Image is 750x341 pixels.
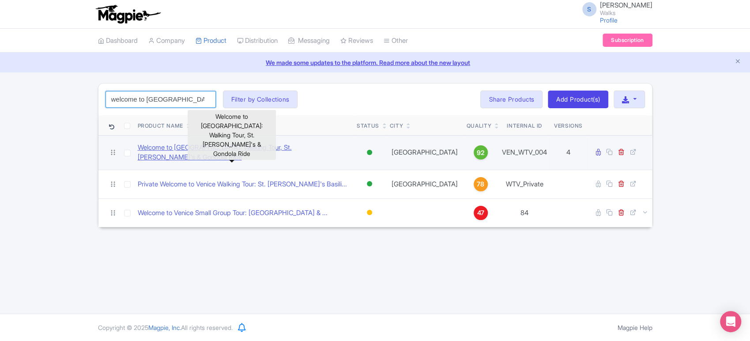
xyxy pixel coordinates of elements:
[5,58,745,67] a: We made some updates to the platform. Read more about the new layout
[138,179,347,189] a: Private Welcome to Venice Walking Tour: St. [PERSON_NAME]'s Basili...
[467,177,495,191] a: 78
[467,145,495,159] a: 92
[600,16,618,24] a: Profile
[498,198,550,227] td: 84
[498,115,550,136] th: Internal ID
[600,10,652,16] small: Walks
[365,146,374,159] div: Active
[288,29,330,53] a: Messaging
[138,208,328,218] a: Welcome to Venice Small Group Tour: [GEOGRAPHIC_DATA] & ...
[237,29,278,53] a: Distribution
[390,122,403,130] div: City
[365,206,374,219] div: Building
[188,110,276,160] div: Welcome to [GEOGRAPHIC_DATA]: Walking Tour, St. [PERSON_NAME]'s & Gondola Ride
[386,170,463,198] td: [GEOGRAPHIC_DATA]
[467,206,495,220] a: 47
[603,34,652,47] a: Subscription
[148,29,185,53] a: Company
[498,170,550,198] td: WTV_Private
[138,143,350,163] a: Welcome to [GEOGRAPHIC_DATA]: Walking Tour, St. [PERSON_NAME]'s & Gondola Ride
[550,115,586,136] th: Versions
[357,122,379,130] div: Status
[94,4,162,24] img: logo-ab69f6fb50320c5b225c76a69d11143b.png
[340,29,373,53] a: Reviews
[735,57,741,67] button: Close announcement
[93,323,238,332] div: Copyright © 2025 All rights reserved.
[477,179,484,189] span: 78
[386,135,463,170] td: [GEOGRAPHIC_DATA]
[566,148,570,156] span: 4
[148,324,181,331] span: Magpie, Inc.
[365,178,374,190] div: Active
[384,29,408,53] a: Other
[618,324,652,331] a: Magpie Help
[480,91,543,108] a: Share Products
[98,29,138,53] a: Dashboard
[477,208,484,218] span: 47
[498,135,550,170] td: VEN_WTV_004
[467,122,491,130] div: Quality
[720,311,741,332] div: Open Intercom Messenger
[106,91,216,108] input: Search product name, city, or interal id
[477,148,485,158] span: 92
[577,2,652,16] a: S [PERSON_NAME] Walks
[548,91,608,108] a: Add Product(s)
[223,91,298,108] button: Filter by Collections
[582,2,596,16] span: S
[600,1,652,9] span: [PERSON_NAME]
[138,122,183,130] div: Product Name
[196,29,226,53] a: Product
